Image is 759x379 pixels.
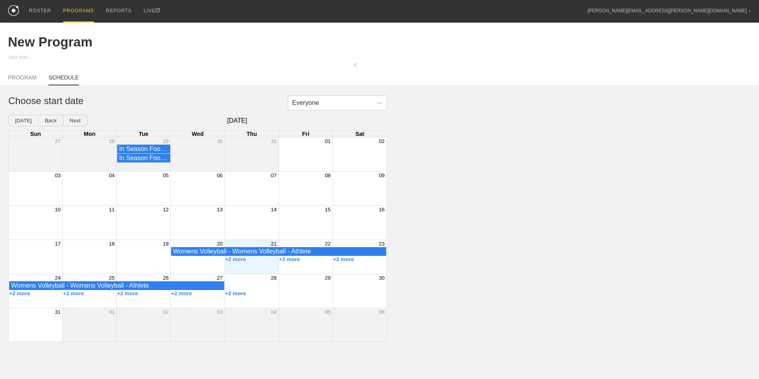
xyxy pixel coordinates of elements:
button: 26 [163,275,169,281]
button: 30 [379,275,385,281]
button: +2 more [117,290,138,296]
div: In Season Football - Performance Staff - Strength and Conidtioning [119,145,168,153]
button: 15 [325,207,331,213]
button: 31 [271,138,277,144]
div: Womens Volleyball - Womens Volleyball - Athlete [173,248,384,255]
button: 10 [55,207,61,213]
button: 11 [109,207,115,213]
span: [DATE] [87,117,387,124]
button: 30 [217,138,223,144]
button: +2 more [9,290,30,296]
div: Everyone [292,99,319,106]
button: +2 more [171,290,192,296]
button: 04 [271,309,277,315]
button: 01 [109,309,115,315]
button: 06 [217,172,223,178]
button: 27 [55,138,61,144]
button: 05 [163,172,169,178]
iframe: Chat Widget [719,341,759,379]
button: 17 [55,241,61,247]
button: 02 [163,309,169,315]
button: 01 [325,138,331,144]
button: 02 [379,138,385,144]
button: 31 [55,309,61,315]
button: 29 [163,138,169,144]
button: +2 more [63,290,84,296]
a: PROGRAM [8,74,37,85]
button: 28 [109,138,115,144]
button: Next [63,115,87,126]
a: SCHEDULE [48,74,79,85]
button: 24 [55,275,61,281]
button: +2 more [333,256,354,262]
span: Sat [355,131,364,137]
img: logo [8,5,19,16]
button: 16 [379,207,385,213]
button: 22 [325,241,331,247]
button: Back [38,115,64,126]
button: 19 [163,241,169,247]
button: 05 [325,309,331,315]
button: +2 more [225,290,246,296]
button: 18 [109,241,115,247]
span: Thu [247,131,257,137]
span: Sun [30,131,41,137]
button: 20 [217,241,223,247]
h1: Choose start date [8,95,379,106]
button: +2 more [225,256,246,262]
button: 13 [217,207,223,213]
button: 04 [109,172,115,178]
button: 25 [109,275,115,281]
button: 03 [55,172,61,178]
button: 12 [163,207,169,213]
button: [DATE] [8,115,39,126]
button: +2 more [279,256,300,262]
button: 14 [271,207,277,213]
button: 28 [271,275,277,281]
button: 29 [325,275,331,281]
div: Womens Volleyball - Womens Volleyball - Athlete [11,282,222,289]
button: 08 [325,172,331,178]
div: In Season Football - Performance Staff - Sports Medicine [119,155,168,162]
button: 06 [379,309,385,315]
span: Mon [84,131,96,137]
button: 03 [217,309,223,315]
button: 07 [271,172,277,178]
button: 27 [217,275,223,281]
span: Tue [139,131,149,137]
div: ▼ [749,9,751,14]
button: 09 [379,172,385,178]
span: Wed [192,131,204,137]
span: Fri [302,131,309,137]
button: 21 [271,241,277,247]
div: Month View [8,130,387,342]
button: 23 [379,241,385,247]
